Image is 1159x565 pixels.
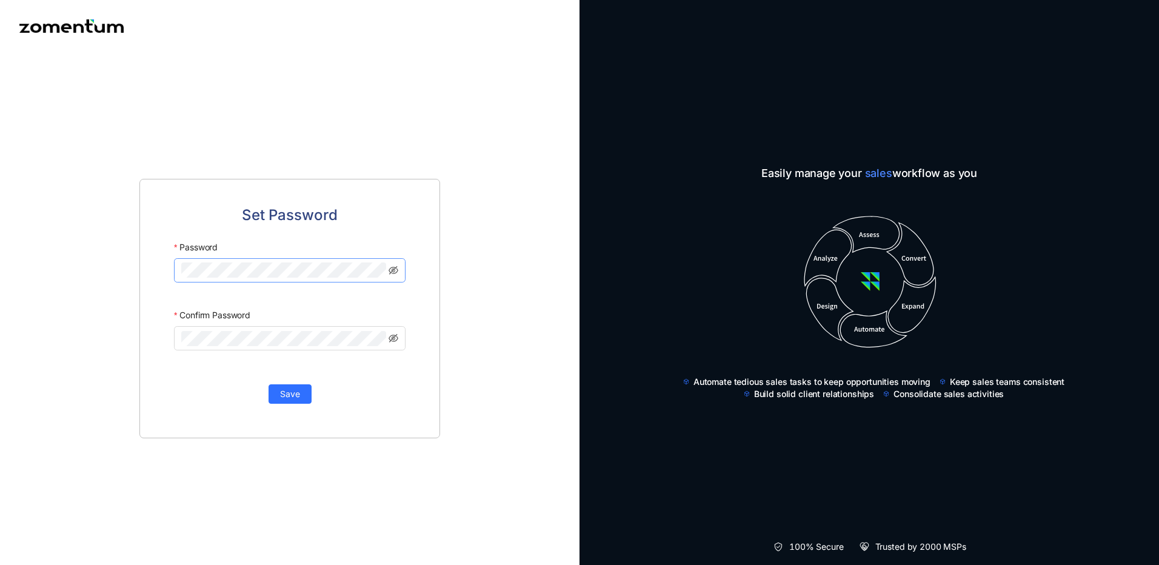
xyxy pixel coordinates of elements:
[693,376,930,388] span: Automate tedious sales tasks to keep opportunities moving
[754,388,875,400] span: Build solid client relationships
[673,165,1066,182] span: Easily manage your workflow as you
[865,167,892,179] span: sales
[19,19,124,33] img: Zomentum logo
[950,376,1064,388] span: Keep sales teams consistent
[174,304,250,326] label: Confirm Password
[389,333,398,343] span: eye-invisible
[789,541,843,553] span: 100% Secure
[389,266,398,275] span: eye-invisible
[181,331,386,346] input: Confirm Password
[242,204,338,227] span: Set Password
[280,387,300,401] span: Save
[893,388,1004,400] span: Consolidate sales activities
[269,384,312,404] button: Save
[875,541,966,553] span: Trusted by 2000 MSPs
[181,262,386,278] input: Password
[174,236,218,258] label: Password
